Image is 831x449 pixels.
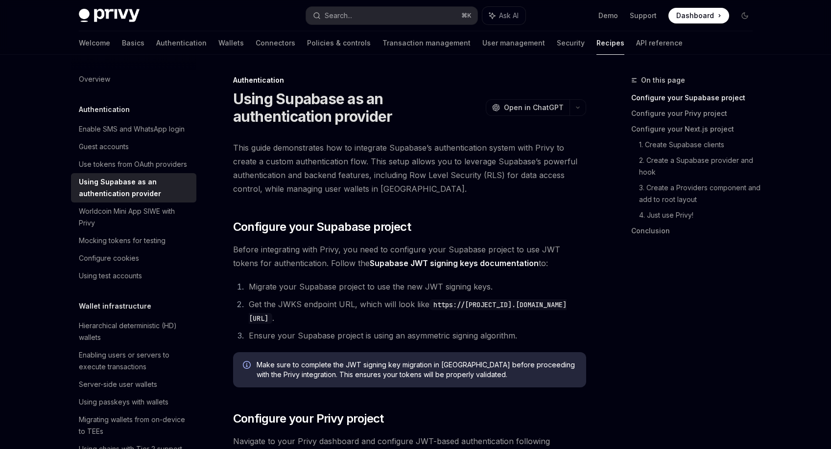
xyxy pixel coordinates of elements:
a: Using test accounts [71,267,196,285]
span: Configure your Supabase project [233,219,411,235]
div: Enabling users or servers to execute transactions [79,349,190,373]
span: On this page [641,74,685,86]
div: Overview [79,73,110,85]
a: User management [482,31,545,55]
li: Migrate your Supabase project to use the new JWT signing keys. [246,280,586,293]
div: Enable SMS and WhatsApp login [79,123,185,135]
div: Using Supabase as an authentication provider [79,176,190,200]
svg: Info [243,361,253,371]
div: Using passkeys with wallets [79,396,168,408]
span: This guide demonstrates how to integrate Supabase’s authentication system with Privy to create a ... [233,141,586,196]
div: Hierarchical deterministic (HD) wallets [79,320,190,343]
div: Configure cookies [79,252,139,264]
span: Make sure to complete the JWT signing key migration in [GEOGRAPHIC_DATA] before proceeding with t... [257,360,576,380]
a: Wallets [218,31,244,55]
a: Demo [598,11,618,21]
a: Configure your Supabase project [631,90,760,106]
a: Connectors [256,31,295,55]
a: Basics [122,31,144,55]
div: Migrating wallets from on-device to TEEs [79,414,190,437]
a: Configure your Next.js project [631,121,760,137]
a: Overview [71,70,196,88]
div: Authentication [233,75,586,85]
a: Using passkeys with wallets [71,393,196,411]
a: Support [630,11,657,21]
button: Toggle dark mode [737,8,753,23]
a: 1. Create Supabase clients [639,137,760,153]
a: Use tokens from OAuth providers [71,156,196,173]
a: Dashboard [668,8,729,23]
div: Guest accounts [79,141,129,153]
a: Policies & controls [307,31,371,55]
a: Enabling users or servers to execute transactions [71,346,196,376]
div: Mocking tokens for testing [79,235,166,247]
a: Authentication [156,31,207,55]
h5: Wallet infrastructure [79,300,151,312]
span: Dashboard [676,11,714,21]
a: 2. Create a Supabase provider and hook [639,153,760,180]
h1: Using Supabase as an authentication provider [233,90,482,125]
span: Ask AI [499,11,519,21]
a: Server-side user wallets [71,376,196,393]
a: 3. Create a Providers component and add to root layout [639,180,760,207]
img: dark logo [79,9,140,22]
a: Recipes [596,31,624,55]
a: Conclusion [631,223,760,239]
button: Search...⌘K [306,7,477,24]
a: Worldcoin Mini App SIWE with Privy [71,202,196,232]
div: Worldcoin Mini App SIWE with Privy [79,205,190,229]
span: Before integrating with Privy, you need to configure your Supabase project to use JWT tokens for ... [233,243,586,270]
span: Configure your Privy project [233,411,384,427]
button: Ask AI [482,7,525,24]
a: Using Supabase as an authentication provider [71,173,196,202]
a: Guest accounts [71,138,196,156]
a: Hierarchical deterministic (HD) wallets [71,317,196,346]
span: Open in ChatGPT [504,103,564,112]
a: Enable SMS and WhatsApp login [71,120,196,138]
h5: Authentication [79,104,130,115]
a: Supabase JWT signing keys documentation [370,258,539,269]
span: ⌘ K [461,12,472,20]
a: Migrating wallets from on-device to TEEs [71,411,196,440]
a: Configure cookies [71,249,196,267]
li: Get the JWKS endpoint URL, which will look like . [246,297,586,325]
a: Configure your Privy project [631,106,760,121]
li: Ensure your Supabase project is using an asymmetric signing algorithm. [246,329,586,342]
a: Transaction management [382,31,471,55]
div: Server-side user wallets [79,379,157,390]
a: Welcome [79,31,110,55]
button: Open in ChatGPT [486,99,570,116]
a: Mocking tokens for testing [71,232,196,249]
a: Security [557,31,585,55]
div: Search... [325,10,352,22]
div: Using test accounts [79,270,142,282]
a: API reference [636,31,683,55]
a: 4. Just use Privy! [639,207,760,223]
div: Use tokens from OAuth providers [79,158,187,170]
